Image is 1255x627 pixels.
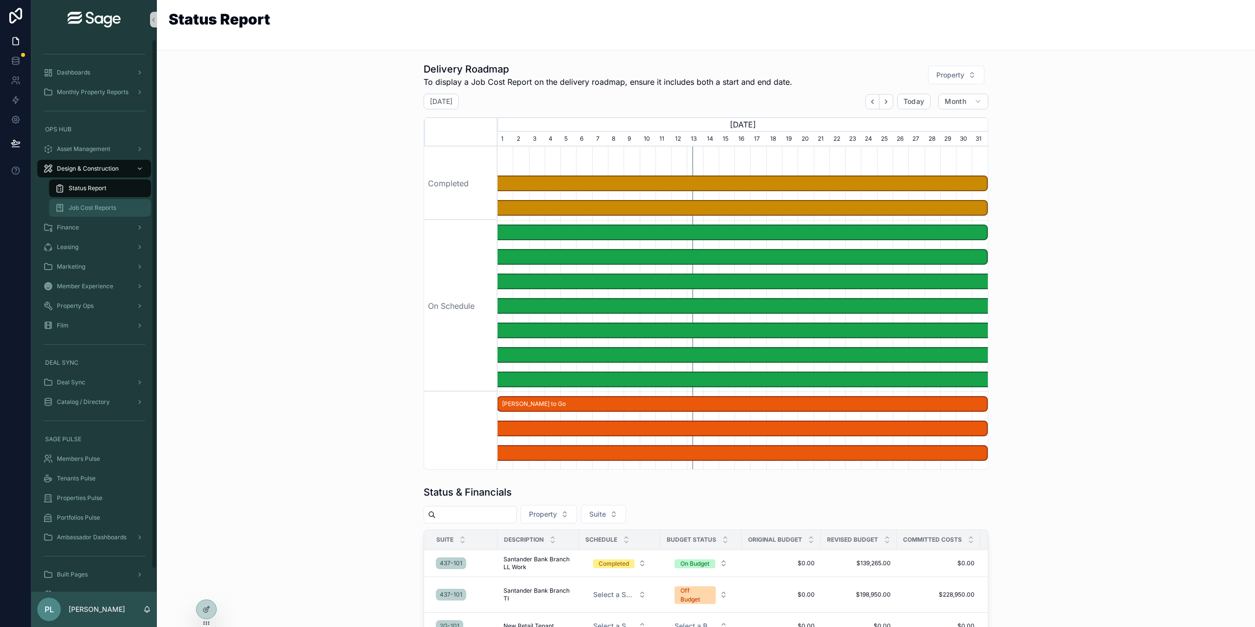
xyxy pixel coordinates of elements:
[593,590,634,600] span: Select a Schedule
[57,165,119,173] span: Design & Construction
[37,585,151,603] a: Job Cost Report
[903,591,975,599] a: $228,950.00
[925,132,940,147] div: 28
[829,132,845,147] div: 22
[972,132,987,147] div: 31
[585,536,617,544] span: Schedule
[599,559,629,568] div: Completed
[503,587,573,602] span: Santander Bank Branch TI
[680,559,709,568] div: On Budget
[57,224,79,231] span: Finance
[436,555,492,571] a: 437-101
[57,494,102,502] span: Properties Pulse
[436,587,492,602] a: 437-101
[45,603,54,615] span: PL
[904,97,925,106] span: Today
[169,12,270,26] h1: Status Report
[37,430,151,448] a: SAGE PULSE
[827,591,891,599] a: $198,950.00
[37,528,151,546] a: Ambassador Dashboards
[986,559,1048,567] span: $0.00
[986,591,1048,599] span: $0.00
[497,132,513,147] div: 1
[703,132,719,147] div: 14
[37,121,151,138] a: OPS HUB
[513,132,528,147] div: 2
[37,354,151,372] a: DEAL SYNC
[908,132,924,147] div: 27
[734,132,750,147] div: 16
[529,509,557,519] span: Property
[576,132,592,147] div: 6
[57,263,85,271] span: Marketing
[57,455,100,463] span: Members Pulse
[57,590,101,598] span: Job Cost Report
[57,88,128,96] span: Monthly Property Reports
[69,604,125,614] p: [PERSON_NAME]
[988,132,1004,147] div: 1
[655,132,671,147] div: 11
[45,359,78,367] span: DEAL SYNC
[37,277,151,295] a: Member Experience
[440,559,462,567] span: 437-101
[719,132,734,147] div: 15
[903,536,962,544] span: Committed Costs
[436,536,453,544] span: Suite
[687,132,703,147] div: 13
[57,322,69,329] span: Film
[585,554,654,573] a: Select Button
[68,12,121,27] img: App logo
[45,435,81,443] span: SAGE PULSE
[424,76,792,88] span: To display a Job Cost Report on the delivery roadmap, ensure it includes both a start and end date.
[766,132,782,147] div: 18
[504,536,544,544] span: Description
[877,132,893,147] div: 25
[37,83,151,101] a: Monthly Property Reports
[497,117,988,132] div: [DATE]
[31,39,157,592] div: scrollable content
[928,66,984,84] button: Select Button
[37,393,151,411] a: Catalog / Directory
[827,559,891,567] span: $139,265.00
[57,243,78,251] span: Leasing
[37,258,151,276] a: Marketing
[671,132,687,147] div: 12
[37,140,151,158] a: Asset Management
[424,62,792,76] h1: Delivery Roadmap
[529,132,545,147] div: 3
[560,132,576,147] div: 5
[592,132,608,147] div: 7
[956,132,972,147] div: 30
[57,282,113,290] span: Member Experience
[49,199,151,217] a: Job Cost Reports
[748,591,815,599] a: $0.00
[666,554,736,573] a: Select Button
[903,559,975,567] a: $0.00
[37,238,151,256] a: Leasing
[585,585,654,604] a: Select Button
[545,132,560,147] div: 4
[750,132,766,147] div: 17
[497,396,988,412] div: Serafina to Go
[45,125,72,133] span: OPS HUB
[581,505,626,524] button: Select Button
[667,581,735,608] button: Select Button
[748,536,802,544] span: Original Budget
[57,378,85,386] span: Deal Sync
[57,475,96,482] span: Tenants Pulse
[945,97,966,106] span: Month
[37,374,151,391] a: Deal Sync
[37,219,151,236] a: Finance
[37,450,151,468] a: Members Pulse
[814,132,829,147] div: 21
[667,554,735,572] button: Select Button
[57,533,126,541] span: Ambassador Dashboards
[748,559,815,567] a: $0.00
[667,536,716,544] span: Budget Status
[827,536,878,544] span: Revised Budget
[37,470,151,487] a: Tenants Pulse
[37,489,151,507] a: Properties Pulse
